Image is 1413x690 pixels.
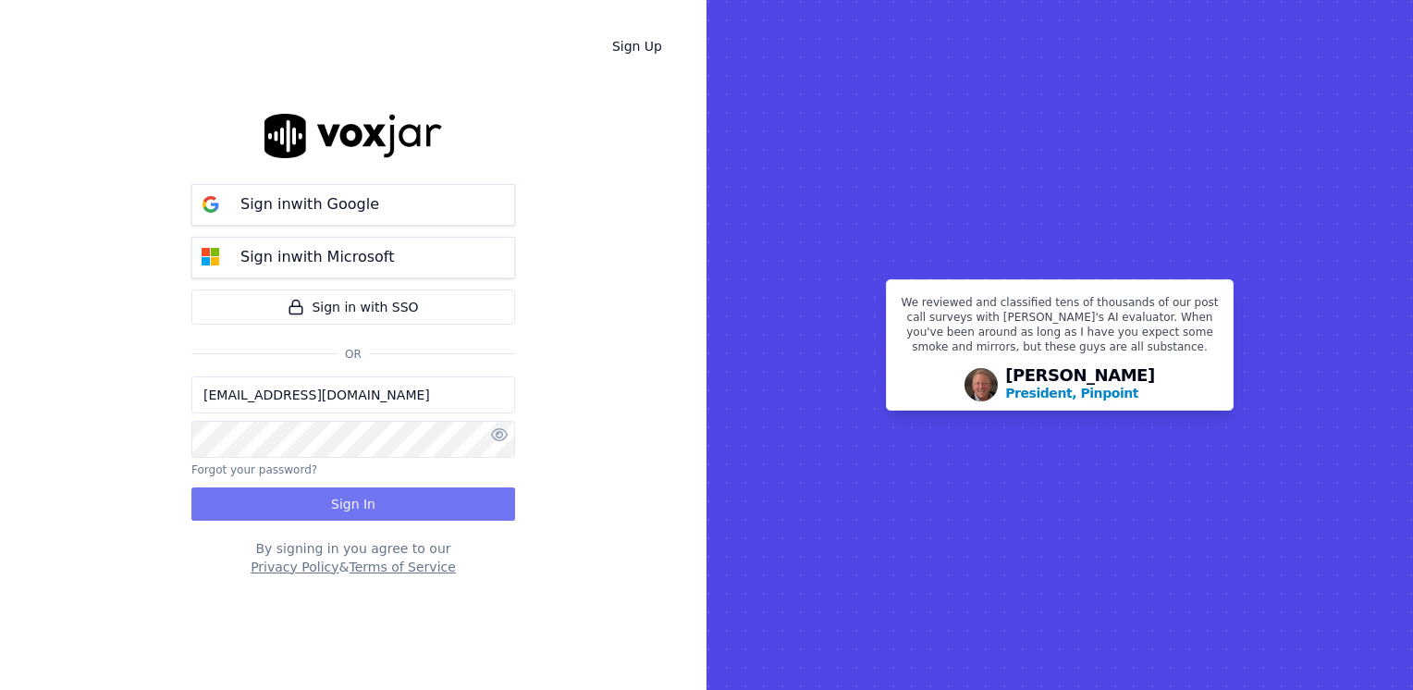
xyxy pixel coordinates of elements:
img: microsoft Sign in button [192,239,229,276]
img: Avatar [965,368,998,401]
a: Sign in with SSO [191,290,515,325]
a: Sign Up [597,30,677,63]
input: Email [191,376,515,413]
button: Sign inwith Google [191,184,515,226]
button: Privacy Policy [251,558,338,576]
div: By signing in you agree to our & [191,539,515,576]
button: Sign In [191,487,515,521]
img: google Sign in button [192,186,229,223]
p: We reviewed and classified tens of thousands of our post call surveys with [PERSON_NAME]'s AI eva... [898,295,1222,362]
button: Terms of Service [349,558,455,576]
p: President, Pinpoint [1005,384,1138,402]
button: Forgot your password? [191,462,317,477]
p: Sign in with Microsoft [240,246,394,268]
span: Or [338,347,369,362]
button: Sign inwith Microsoft [191,237,515,278]
img: logo [264,114,442,157]
div: [PERSON_NAME] [1005,367,1155,402]
p: Sign in with Google [240,193,379,216]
